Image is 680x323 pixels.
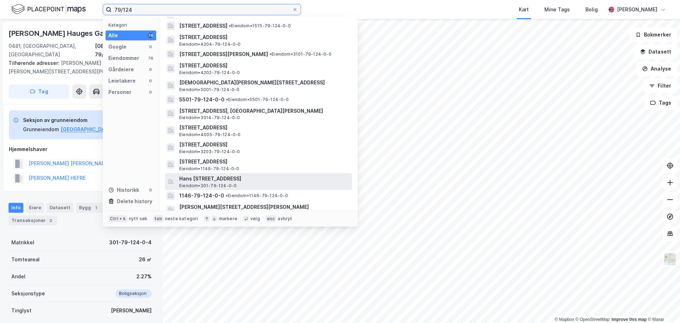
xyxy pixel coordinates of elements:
span: Tilhørende adresser: [8,60,61,66]
span: [STREET_ADDRESS] [179,61,349,70]
div: Tinglyst [11,306,32,315]
span: Eiendom • 1146-79-124-0-0 [226,193,288,199]
div: Kart [519,5,529,14]
span: Eiendom • 1515-79-124-0-0 [229,23,291,29]
span: • [226,193,228,198]
iframe: Chat Widget [645,289,680,323]
span: Eiendom • 4202-79-124-0-0 [179,70,240,76]
button: Filter [643,79,677,93]
div: nytt søk [129,216,148,222]
div: Alle [108,31,118,40]
div: Transaksjoner [8,216,57,225]
div: Historikk [108,186,139,194]
div: Bolig [585,5,598,14]
div: tab [153,215,164,222]
a: Mapbox [555,317,574,322]
div: Ctrl + k [108,215,127,222]
div: velg [250,216,260,222]
div: 0481, [GEOGRAPHIC_DATA], [GEOGRAPHIC_DATA] [8,42,95,59]
span: Eiendom • 4204-79-124-0-0 [179,41,241,47]
span: • [227,12,229,17]
button: Bokmerker [629,28,677,42]
div: 76 [148,55,153,61]
div: Eiendommer [108,54,139,62]
div: [PERSON_NAME] [617,5,657,14]
button: [GEOGRAPHIC_DATA], 79/124 [61,125,133,134]
span: [STREET_ADDRESS], [GEOGRAPHIC_DATA][PERSON_NAME] [179,107,349,115]
div: 0 [148,187,153,193]
button: Tags [644,96,677,110]
img: logo.f888ab2527a4732fd821a326f86c7f29.svg [11,3,86,16]
div: 3 [47,217,54,224]
span: Eiendom • 1149-79-124-0-0 [179,166,239,172]
div: 1 [92,204,100,211]
div: Leietakere [108,77,136,85]
div: Tomteareal [11,255,40,264]
span: [STREET_ADDRESS] [179,123,349,132]
button: Datasett [634,45,677,59]
div: Grunneiendom [23,125,59,134]
div: 0 [148,67,153,72]
span: • [270,51,272,57]
div: [PERSON_NAME] [111,306,152,315]
div: Eiere [26,203,44,213]
div: avbryt [278,216,292,222]
div: markere [219,216,237,222]
div: Info [8,203,23,213]
span: [PERSON_NAME][STREET_ADDRESS][PERSON_NAME] [179,203,349,211]
div: [GEOGRAPHIC_DATA], 79/124/0/4 [95,42,154,59]
div: Seksjonstype [11,289,45,298]
a: OpenStreetMap [576,317,610,322]
span: Eiendom • 301-79-124-0-0 [179,183,237,189]
a: Improve this map [612,317,647,322]
span: [STREET_ADDRESS] [179,157,349,166]
div: Matrikkel [11,238,34,247]
div: Gårdeiere [108,65,134,74]
div: Bygg [76,203,102,213]
div: Google [108,43,126,51]
span: • [226,97,228,102]
div: Seksjon av grunneiendom [23,116,133,124]
div: Personer [108,88,131,96]
div: [PERSON_NAME] Hauges Gate 39b [8,28,127,39]
span: [STREET_ADDRESS] [179,140,349,149]
span: 5501-79-124-0-0 [179,95,225,104]
div: Kontrollprogram for chat [645,289,680,323]
div: Andel [11,272,25,281]
div: neste kategori [165,216,198,222]
div: 301-79-124-0-4 [109,238,152,247]
input: Søk på adresse, matrikkel, gårdeiere, leietakere eller personer [112,4,292,15]
span: Eiendom • 4005-79-124-0-0 [179,132,241,138]
div: 0 [148,78,153,84]
button: Analyse [636,62,677,76]
span: Eiendom • 3314-79-124-0-0 [179,115,240,121]
div: Hjemmelshaver [9,145,154,154]
span: Eiendom • 5501-79-124-0-0 [226,97,289,102]
span: 1146-79-124-0-0 [179,191,224,200]
span: Eiendom • 3101-79-124-0-0 [270,51,331,57]
span: [DEMOGRAPHIC_DATA][PERSON_NAME][STREET_ADDRESS] [179,78,349,87]
div: Delete history [117,197,152,206]
span: • [229,23,231,28]
div: [PERSON_NAME] Hauges Gate 39c, [PERSON_NAME][STREET_ADDRESS][PERSON_NAME] [8,59,149,76]
div: esc [266,215,277,222]
div: Datasett [47,203,73,213]
button: Tag [8,84,69,99]
span: [STREET_ADDRESS] [179,33,349,41]
div: Kategori [108,22,156,28]
div: 76 [148,33,153,38]
div: Mine Tags [544,5,570,14]
span: Eiendom • 5001-79-124-0-0 [179,87,240,93]
span: [STREET_ADDRESS] [179,22,227,30]
span: Eiendom • 3203-79-124-0-0 [179,149,240,155]
div: 0 [148,44,153,50]
div: 0 [148,89,153,95]
span: [STREET_ADDRESS][PERSON_NAME] [179,50,268,59]
div: 26 ㎡ [139,255,152,264]
img: Z [663,252,677,266]
span: Hans [STREET_ADDRESS] [179,174,349,183]
div: 2.27% [136,272,152,281]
